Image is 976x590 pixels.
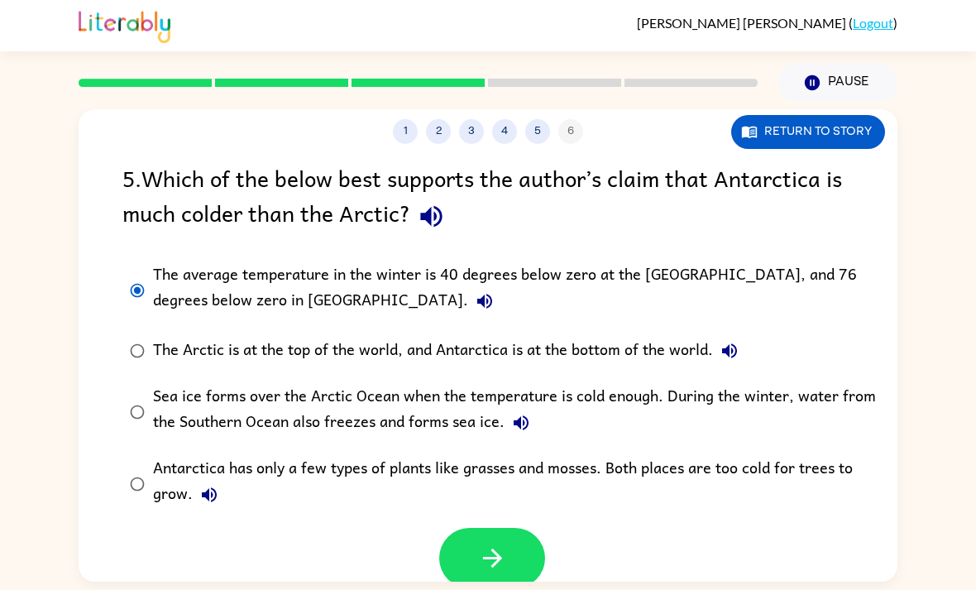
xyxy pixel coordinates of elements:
div: The Arctic is at the top of the world, and Antarctica is at the bottom of the world. [153,334,746,367]
button: Return to story [731,115,885,149]
div: ( ) [637,15,897,31]
button: 4 [492,119,517,144]
button: The average temperature in the winter is 40 degrees below zero at the [GEOGRAPHIC_DATA], and 76 d... [468,285,501,318]
button: 3 [459,119,484,144]
div: 5 . Which of the below best supports the author’s claim that Antarctica is much colder than the A... [122,161,854,237]
div: Antarctica has only a few types of plants like grasses and mosses. Both places are too cold for t... [153,456,876,511]
span: [PERSON_NAME] [PERSON_NAME] [637,15,849,31]
button: Antarctica has only a few types of plants like grasses and mosses. Both places are too cold for t... [193,478,226,511]
button: 5 [525,119,550,144]
button: Sea ice forms over the Arctic Ocean when the temperature is cold enough. During the winter, water... [505,406,538,439]
button: 2 [426,119,451,144]
div: The average temperature in the winter is 40 degrees below zero at the [GEOGRAPHIC_DATA], and 76 d... [153,262,876,318]
img: Literably [79,7,170,43]
a: Logout [853,15,893,31]
button: Pause [777,64,897,102]
button: 1 [393,119,418,144]
button: The Arctic is at the top of the world, and Antarctica is at the bottom of the world. [713,334,746,367]
div: Sea ice forms over the Arctic Ocean when the temperature is cold enough. During the winter, water... [153,384,876,439]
